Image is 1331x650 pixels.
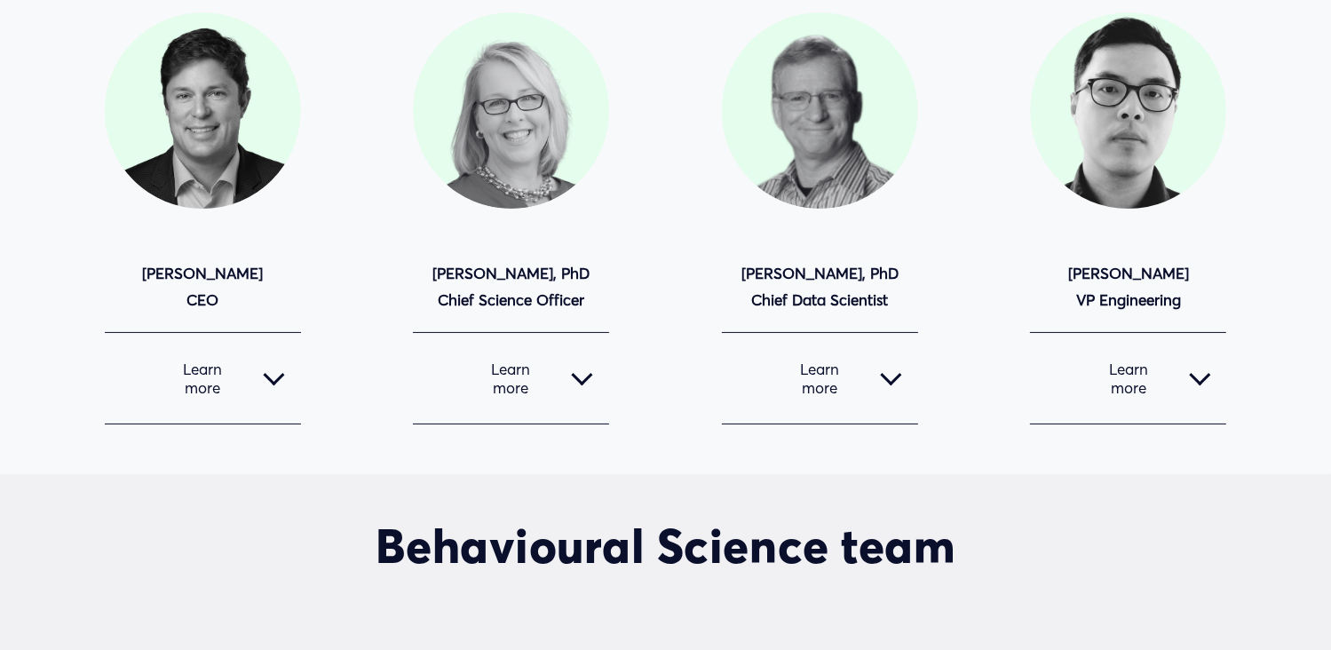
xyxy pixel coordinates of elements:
[432,264,590,310] strong: [PERSON_NAME], PhD Chief Science Officer
[722,333,918,424] button: Learn more
[741,264,899,310] strong: [PERSON_NAME], PhD Chief Data Scientist
[1030,333,1226,424] button: Learn more
[429,360,571,397] span: Learn more
[142,264,263,310] strong: [PERSON_NAME] CEO
[1046,360,1189,397] span: Learn more
[413,333,609,424] button: Learn more
[208,519,1124,575] h2: Behavioural Science team
[1068,264,1189,310] strong: [PERSON_NAME] VP Engineering
[105,333,301,424] button: Learn more
[121,360,264,397] span: Learn more
[738,360,881,397] span: Learn more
